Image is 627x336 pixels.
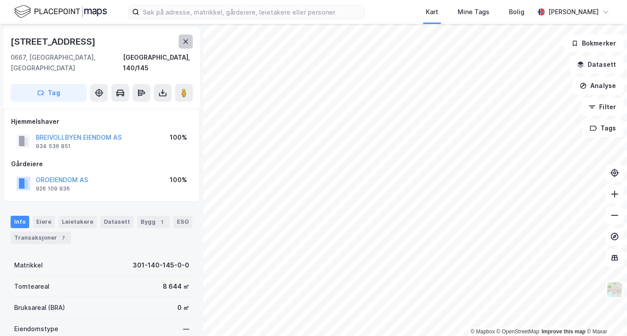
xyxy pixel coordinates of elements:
[570,56,623,73] button: Datasett
[11,34,97,49] div: [STREET_ADDRESS]
[58,216,97,228] div: Leietakere
[183,324,189,334] div: —
[170,132,187,143] div: 100%
[36,185,70,192] div: 926 109 936
[137,216,170,228] div: Bygg
[583,294,627,336] iframe: Chat Widget
[157,218,166,226] div: 1
[133,260,189,271] div: 301-140-145-0-0
[581,98,623,116] button: Filter
[582,119,623,137] button: Tags
[170,175,187,185] div: 100%
[548,7,599,17] div: [PERSON_NAME]
[11,116,192,127] div: Hjemmelshaver
[11,159,192,169] div: Gårdeiere
[139,5,364,19] input: Søk på adresse, matrikkel, gårdeiere, leietakere eller personer
[14,281,50,292] div: Tomteareal
[14,324,58,334] div: Eiendomstype
[11,232,71,244] div: Transaksjoner
[542,328,585,335] a: Improve this map
[426,7,438,17] div: Kart
[509,7,524,17] div: Bolig
[177,302,189,313] div: 0 ㎡
[173,216,192,228] div: ESG
[14,260,43,271] div: Matrikkel
[123,52,193,73] div: [GEOGRAPHIC_DATA], 140/145
[564,34,623,52] button: Bokmerker
[470,328,495,335] a: Mapbox
[11,52,123,73] div: 0667, [GEOGRAPHIC_DATA], [GEOGRAPHIC_DATA]
[11,84,87,102] button: Tag
[458,7,489,17] div: Mine Tags
[14,4,107,19] img: logo.f888ab2527a4732fd821a326f86c7f29.svg
[100,216,134,228] div: Datasett
[497,328,539,335] a: OpenStreetMap
[36,143,71,150] div: 934 536 851
[163,281,189,292] div: 8 644 ㎡
[11,216,29,228] div: Info
[33,216,55,228] div: Eiere
[14,302,65,313] div: Bruksareal (BRA)
[572,77,623,95] button: Analyse
[59,233,68,242] div: 7
[606,281,623,298] img: Z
